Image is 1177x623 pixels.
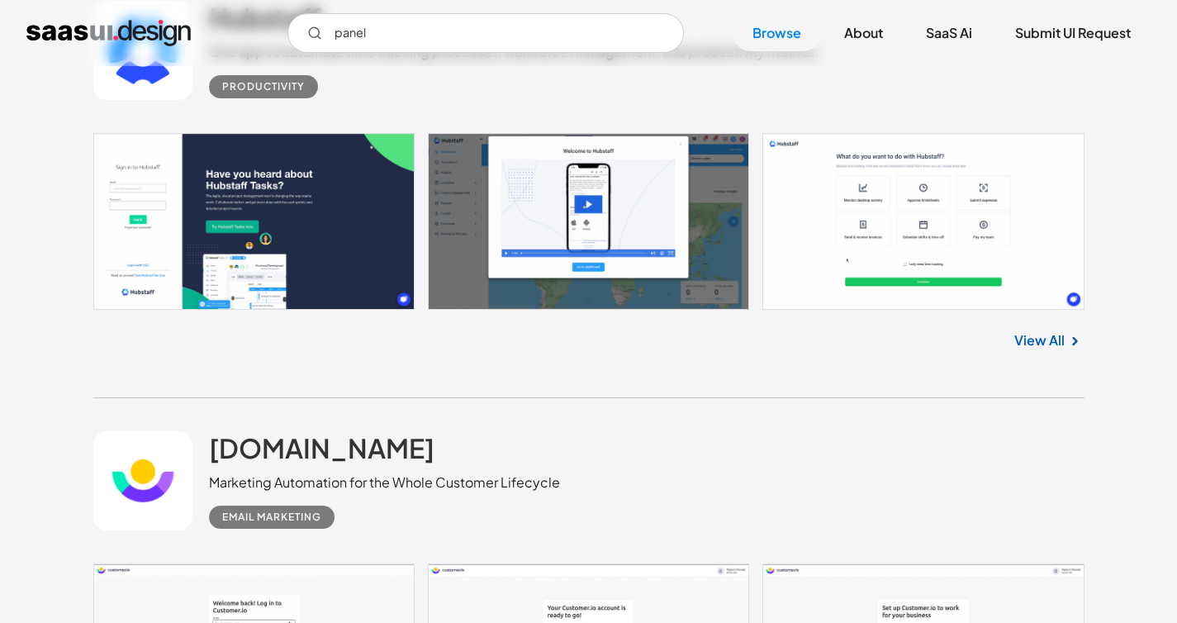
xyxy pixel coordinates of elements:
[209,431,434,473] a: [DOMAIN_NAME]
[995,15,1151,51] a: Submit UI Request
[906,15,992,51] a: SaaS Ai
[209,473,560,492] div: Marketing Automation for the Whole Customer Lifecycle
[26,20,191,46] a: home
[824,15,903,51] a: About
[209,431,434,464] h2: [DOMAIN_NAME]
[222,77,305,97] div: Productivity
[287,13,684,53] input: Search UI designs you're looking for...
[1014,331,1065,350] a: View All
[222,507,321,527] div: Email Marketing
[733,15,821,51] a: Browse
[287,13,684,53] form: Email Form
